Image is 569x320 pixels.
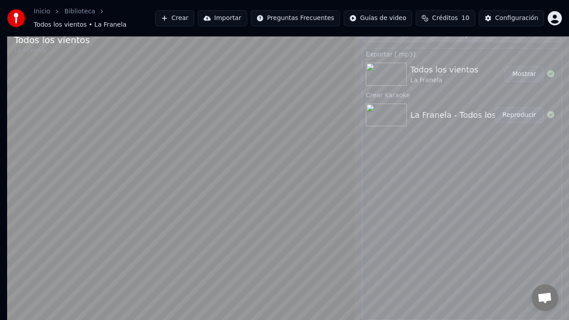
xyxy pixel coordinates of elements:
span: Créditos [432,14,458,23]
div: Configuración [495,14,538,23]
a: Chat abierto [532,284,558,311]
button: Configuración [479,10,544,26]
a: Biblioteca [64,7,95,16]
button: Mostrar [505,66,544,82]
a: Inicio [34,7,50,16]
button: Crear [155,10,194,26]
div: Crear Karaoke [362,89,561,100]
div: La Franela [14,46,90,55]
div: La Franela [410,76,478,85]
div: Todos los vientos [410,64,478,76]
button: Créditos10 [416,10,475,26]
span: Todos los vientos • La Franela [34,20,126,29]
button: Preguntas Frecuentes [251,10,340,26]
nav: breadcrumb [34,7,155,29]
div: Exportar [.mp3] [362,48,561,59]
button: Guías de video [344,10,412,26]
div: Todos los vientos [14,34,90,46]
div: La Franela - Todos los vientos [410,109,528,121]
button: Importar [198,10,247,26]
span: 10 [461,14,469,23]
button: Reproducir [495,107,544,123]
img: youka [7,9,25,27]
